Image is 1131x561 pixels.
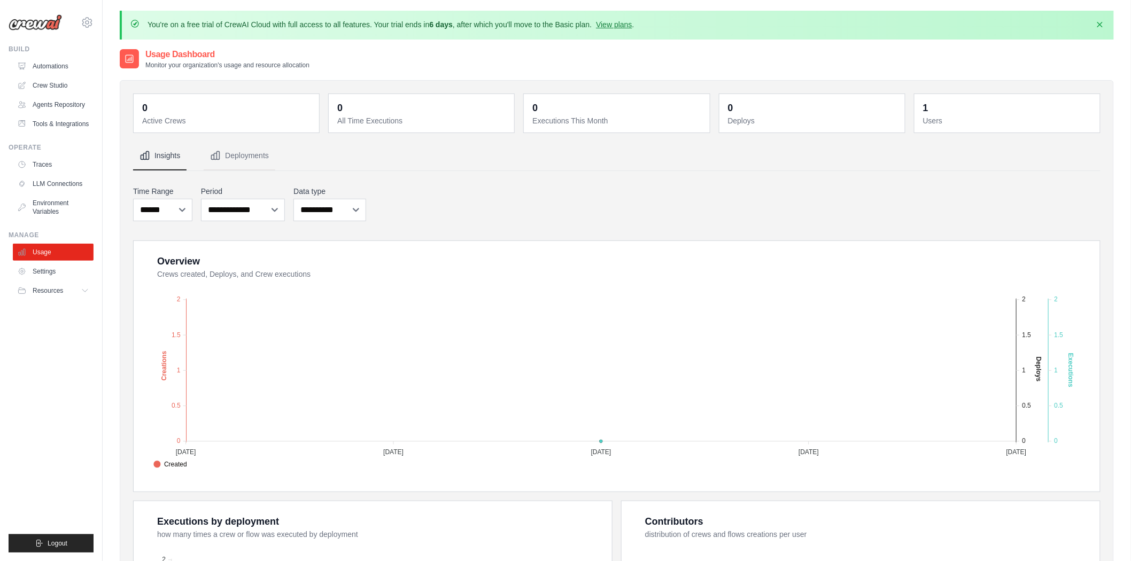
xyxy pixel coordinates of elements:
div: Executions by deployment [157,514,279,529]
button: Insights [133,142,187,170]
p: Monitor your organization's usage and resource allocation [145,61,309,69]
div: 0 [532,100,538,115]
a: Environment Variables [13,194,94,220]
a: Usage [13,244,94,261]
dt: Executions This Month [532,115,703,126]
tspan: 1.5 [1022,331,1032,339]
tspan: 0.5 [1055,402,1064,410]
span: Resources [33,286,63,295]
tspan: 2 [1022,296,1026,303]
a: Tools & Integrations [13,115,94,133]
tspan: [DATE] [591,448,611,456]
text: Executions [1067,353,1075,387]
span: Logout [48,539,67,548]
label: Time Range [133,186,192,197]
tspan: 2 [1055,296,1058,303]
span: Created [153,459,187,469]
text: Deploys [1035,357,1043,382]
div: 1 [923,100,928,115]
tspan: [DATE] [1006,448,1027,456]
div: Operate [9,143,94,152]
dt: Users [923,115,1094,126]
tspan: 0 [1055,438,1058,445]
p: You're on a free trial of CrewAI Cloud with full access to all features. Your trial ends in , aft... [148,19,634,30]
tspan: 1.5 [172,331,181,339]
dt: Crews created, Deploys, and Crew executions [157,269,1087,279]
div: Manage [9,231,94,239]
a: LLM Connections [13,175,94,192]
label: Data type [293,186,366,197]
h2: Usage Dashboard [145,48,309,61]
tspan: 1.5 [1055,331,1064,339]
tspan: 1 [1022,367,1026,374]
div: 0 [337,100,343,115]
button: Deployments [204,142,275,170]
dt: Deploys [728,115,898,126]
tspan: [DATE] [799,448,819,456]
div: Contributors [645,514,703,529]
div: 0 [728,100,733,115]
dt: All Time Executions [337,115,508,126]
tspan: [DATE] [176,448,196,456]
a: View plans [596,20,632,29]
button: Resources [13,282,94,299]
img: Logo [9,14,62,30]
dt: how many times a crew or flow was executed by deployment [157,529,599,540]
tspan: 0.5 [1022,402,1032,410]
nav: Tabs [133,142,1101,170]
div: 0 [142,100,148,115]
div: Overview [157,254,200,269]
text: Creations [160,351,168,381]
dt: Active Crews [142,115,313,126]
tspan: 0 [177,438,181,445]
a: Settings [13,263,94,280]
tspan: 0.5 [172,402,181,410]
button: Logout [9,534,94,552]
a: Automations [13,58,94,75]
a: Traces [13,156,94,173]
a: Agents Repository [13,96,94,113]
label: Period [201,186,285,197]
tspan: 1 [1055,367,1058,374]
tspan: [DATE] [383,448,404,456]
tspan: 2 [177,296,181,303]
dt: distribution of crews and flows creations per user [645,529,1087,540]
a: Crew Studio [13,77,94,94]
div: Build [9,45,94,53]
strong: 6 days [429,20,453,29]
tspan: 1 [177,367,181,374]
tspan: 0 [1022,438,1026,445]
